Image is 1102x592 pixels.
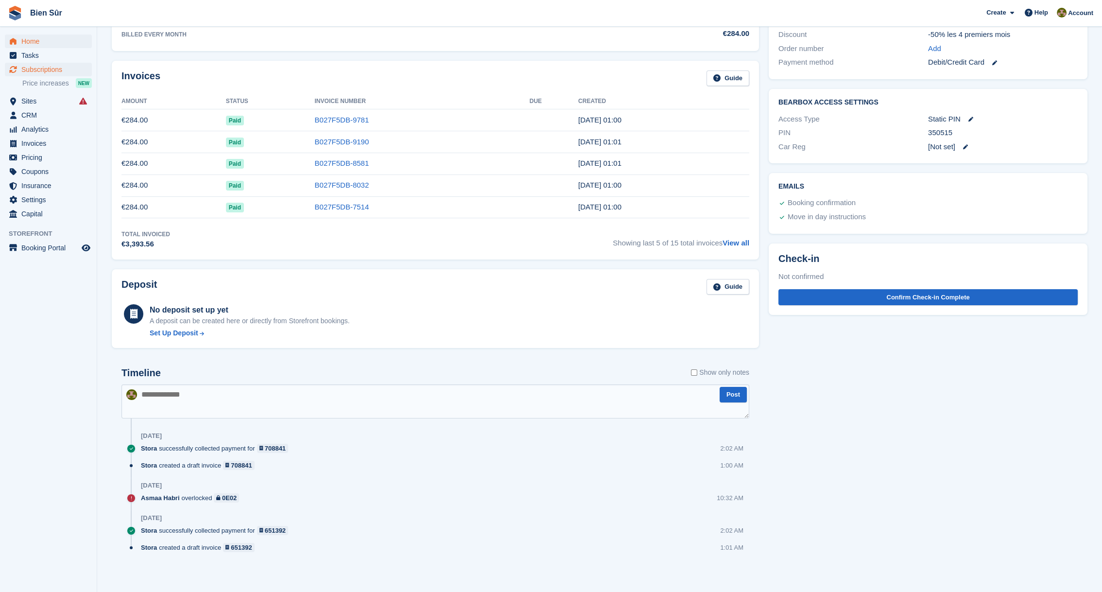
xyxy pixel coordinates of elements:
div: overlocked [141,493,244,503]
span: Insurance [21,179,80,192]
a: B027F5DB-8581 [315,159,369,167]
div: 10:32 AM [717,493,743,503]
td: €284.00 [121,109,226,131]
span: Paid [226,116,244,125]
h2: Deposit [121,279,157,295]
div: €284.00 [632,28,749,39]
a: menu [5,137,92,150]
button: Confirm Check-in Complete [778,289,1078,305]
th: Amount [121,94,226,109]
a: menu [5,207,92,221]
div: 2:02 AM [720,444,743,453]
span: Stora [141,461,157,470]
span: Invoices [21,137,80,150]
a: menu [5,179,92,192]
img: stora-icon-8386f47178a22dfd0bd8f6a31ec36ba5ce8667c1dd55bd0f319d3a0aa187defe.svg [8,6,22,20]
span: Stora [141,526,157,535]
a: B027F5DB-9781 [315,116,369,124]
div: No deposit set up yet [150,304,350,316]
div: NEW [76,78,92,88]
span: CRM [21,108,80,122]
a: menu [5,122,92,136]
p: A deposit can be created here or directly from Storefront bookings. [150,316,350,326]
span: Subscriptions [21,63,80,76]
span: Paid [226,181,244,191]
i: Smart entry sync failures have occurred [79,97,87,105]
div: Order number [778,43,928,54]
span: Coupons [21,165,80,178]
span: Settings [21,193,80,207]
div: [Not set] [928,141,1078,153]
span: Booking Portal [21,241,80,255]
a: Guide [706,279,749,295]
div: 708841 [265,444,286,453]
a: Add [928,43,941,54]
span: Account [1068,8,1093,18]
div: -50% les 4 premiers mois [928,29,1078,40]
a: View all [723,239,749,247]
time: 2025-07-18 23:01:05 UTC [578,138,621,146]
div: successfully collected payment for [141,444,293,453]
span: Paid [226,203,244,212]
a: menu [5,193,92,207]
div: created a draft invoice [141,543,259,552]
a: B027F5DB-9190 [315,138,369,146]
span: Paid [226,159,244,169]
span: Create [986,8,1006,17]
img: Matthieu Burnand [1057,8,1067,17]
div: [DATE] [141,482,162,489]
a: Bien Sûr [26,5,66,21]
div: Not confirmed [778,270,1078,283]
div: BILLED EVERY MONTH [121,30,632,39]
time: 2025-08-18 23:00:41 UTC [578,116,621,124]
div: successfully collected payment for [141,526,293,535]
th: Created [578,94,749,109]
div: PIN [778,127,928,139]
div: Move in day instructions [788,211,866,223]
a: menu [5,35,92,48]
span: Pricing [21,151,80,164]
a: Guide [706,70,749,87]
div: 651392 [265,526,286,535]
span: Paid [226,138,244,147]
div: Access Type [778,114,928,125]
a: menu [5,49,92,62]
a: 708841 [223,461,255,470]
input: Show only notes [691,367,697,378]
span: Tasks [21,49,80,62]
div: 1:01 AM [720,543,743,552]
div: Booking confirmation [788,197,856,209]
span: Asmaa Habri [141,493,179,503]
a: menu [5,108,92,122]
span: Capital [21,207,80,221]
div: [DATE] [141,514,162,522]
td: €284.00 [121,153,226,174]
h2: Timeline [121,367,161,379]
div: [DATE] [141,432,162,440]
td: €284.00 [121,131,226,153]
label: Show only notes [691,367,749,378]
time: 2025-06-18 23:01:15 UTC [578,159,621,167]
div: 651392 [231,543,252,552]
th: Invoice Number [315,94,530,109]
div: 1:00 AM [720,461,743,470]
a: B027F5DB-8032 [315,181,369,189]
div: 0E02 [222,493,237,503]
button: Post [720,387,747,403]
div: Static PIN [928,114,1078,125]
div: 2:02 AM [720,526,743,535]
div: Discount [778,29,928,40]
span: Showing last 5 of 15 total invoices [613,230,749,250]
a: menu [5,94,92,108]
a: menu [5,63,92,76]
span: Analytics [21,122,80,136]
span: Stora [141,444,157,453]
a: menu [5,241,92,255]
a: menu [5,165,92,178]
div: created a draft invoice [141,461,259,470]
span: Help [1034,8,1048,17]
span: Price increases [22,79,69,88]
th: Status [226,94,315,109]
a: 708841 [257,444,289,453]
time: 2025-04-18 23:00:41 UTC [578,203,621,211]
